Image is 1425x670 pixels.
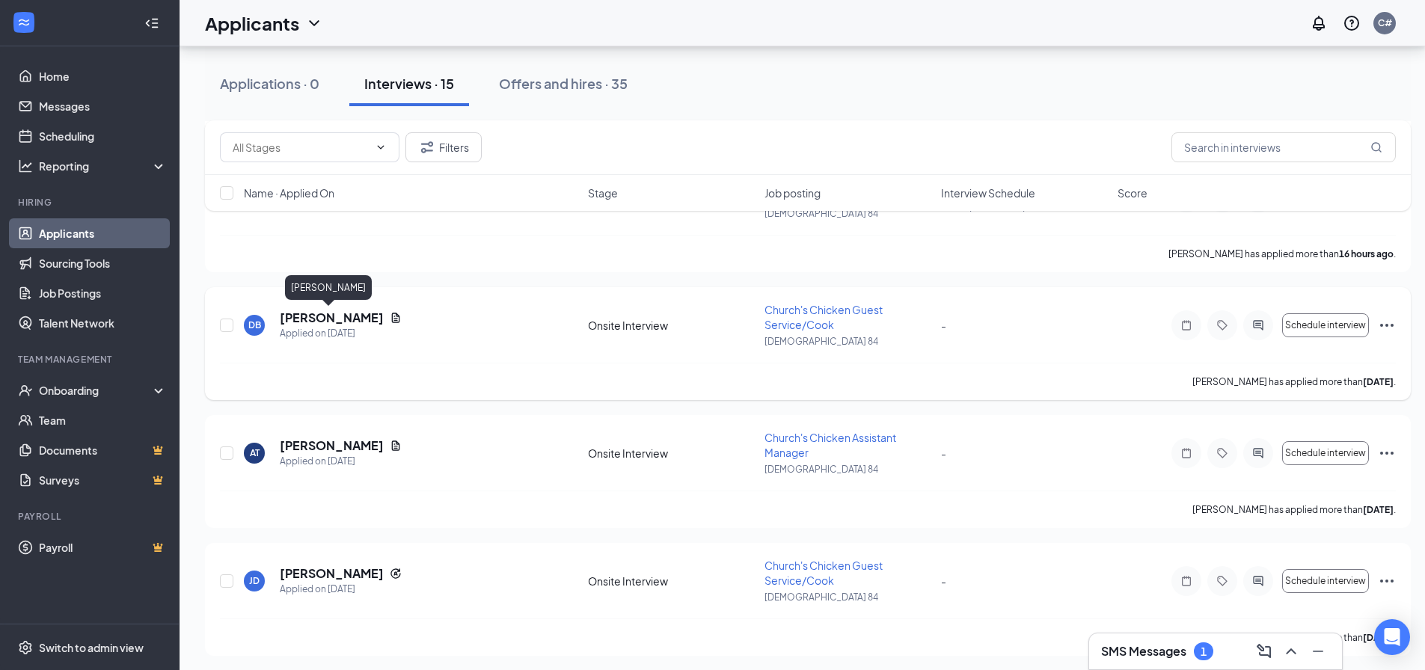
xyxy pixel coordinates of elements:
div: Interviews · 15 [364,74,454,93]
div: 1 [1201,645,1207,658]
svg: Ellipses [1378,444,1396,462]
button: Schedule interview [1282,313,1369,337]
b: [DATE] [1363,376,1394,387]
div: DB [248,319,261,331]
div: Open Intercom Messenger [1374,619,1410,655]
a: Sourcing Tools [39,248,167,278]
b: 16 hours ago [1339,248,1394,259]
button: ChevronUp [1279,639,1303,663]
p: [DEMOGRAPHIC_DATA] 84 [764,591,932,603]
svg: ActiveChat [1249,447,1267,459]
svg: Ellipses [1378,572,1396,590]
input: All Stages [233,139,369,156]
span: Name · Applied On [244,185,334,200]
svg: Notifications [1310,14,1328,32]
button: ComposeMessage [1252,639,1276,663]
p: [PERSON_NAME] has applied more than . [1192,375,1396,388]
div: Payroll [18,510,164,523]
a: DocumentsCrown [39,435,167,465]
a: Applicants [39,218,167,248]
a: Team [39,405,167,435]
div: Switch to admin view [39,640,144,655]
span: Church's Chicken Guest Service/Cook [764,303,883,331]
span: Church's Chicken Assistant Manager [764,431,896,459]
p: [DEMOGRAPHIC_DATA] 84 [764,463,932,476]
button: Filter Filters [405,132,482,162]
div: AT [250,446,260,459]
span: Schedule interview [1285,576,1366,586]
div: Reporting [39,159,168,173]
svg: Reapply [390,568,402,580]
a: Messages [39,91,167,121]
a: Talent Network [39,308,167,338]
div: Onsite Interview [588,446,756,461]
div: C# [1378,16,1392,29]
svg: Ellipses [1378,316,1396,334]
div: Applications · 0 [220,74,319,93]
svg: Settings [18,640,33,655]
div: Onsite Interview [588,318,756,333]
div: Applied on [DATE] [280,582,402,597]
h5: [PERSON_NAME] [280,310,384,326]
div: Applied on [DATE] [280,454,402,469]
svg: Note [1177,575,1195,587]
p: [PERSON_NAME] has applied more than . [1168,248,1396,260]
span: Stage [588,185,618,200]
div: Onboarding [39,383,154,398]
svg: Filter [418,138,436,156]
div: Offers and hires · 35 [499,74,628,93]
svg: Note [1177,319,1195,331]
svg: WorkstreamLogo [16,15,31,30]
h1: Applicants [205,10,299,36]
span: Church's Chicken Guest Service/Cook [764,559,883,587]
button: Schedule interview [1282,441,1369,465]
span: Score [1118,185,1147,200]
a: Scheduling [39,121,167,151]
span: - [941,574,946,588]
svg: UserCheck [18,383,33,398]
svg: MagnifyingGlass [1370,141,1382,153]
button: Minimize [1306,639,1330,663]
span: Schedule interview [1285,320,1366,331]
div: [PERSON_NAME] [285,275,372,300]
p: [DEMOGRAPHIC_DATA] 84 [764,335,932,348]
svg: ActiveChat [1249,319,1267,331]
svg: QuestionInfo [1343,14,1361,32]
svg: Analysis [18,159,33,173]
svg: ComposeMessage [1255,642,1273,660]
svg: Tag [1213,575,1231,587]
svg: Collapse [144,16,159,31]
h3: SMS Messages [1101,643,1186,660]
svg: ChevronUp [1282,642,1300,660]
div: JD [249,574,260,587]
h5: [PERSON_NAME] [280,565,384,582]
svg: ChevronDown [305,14,323,32]
b: [DATE] [1363,504,1394,515]
svg: ChevronDown [375,141,387,153]
svg: Tag [1213,447,1231,459]
svg: Tag [1213,319,1231,331]
svg: ActiveChat [1249,575,1267,587]
h5: [PERSON_NAME] [280,437,384,454]
span: Schedule interview [1285,448,1366,458]
div: Onsite Interview [588,574,756,588]
div: Team Management [18,353,164,366]
svg: Document [390,440,402,452]
a: PayrollCrown [39,532,167,562]
a: Home [39,61,167,91]
p: [PERSON_NAME] has applied more than . [1192,631,1396,644]
a: Job Postings [39,278,167,308]
input: Search in interviews [1171,132,1396,162]
svg: Minimize [1309,642,1327,660]
div: Hiring [18,196,164,209]
a: SurveysCrown [39,465,167,495]
span: - [941,319,946,332]
p: [PERSON_NAME] has applied more than . [1192,503,1396,516]
svg: Note [1177,447,1195,459]
b: [DATE] [1363,632,1394,643]
svg: Document [390,312,402,324]
span: Interview Schedule [941,185,1035,200]
span: Job posting [764,185,821,200]
span: - [941,446,946,460]
div: Applied on [DATE] [280,326,402,341]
